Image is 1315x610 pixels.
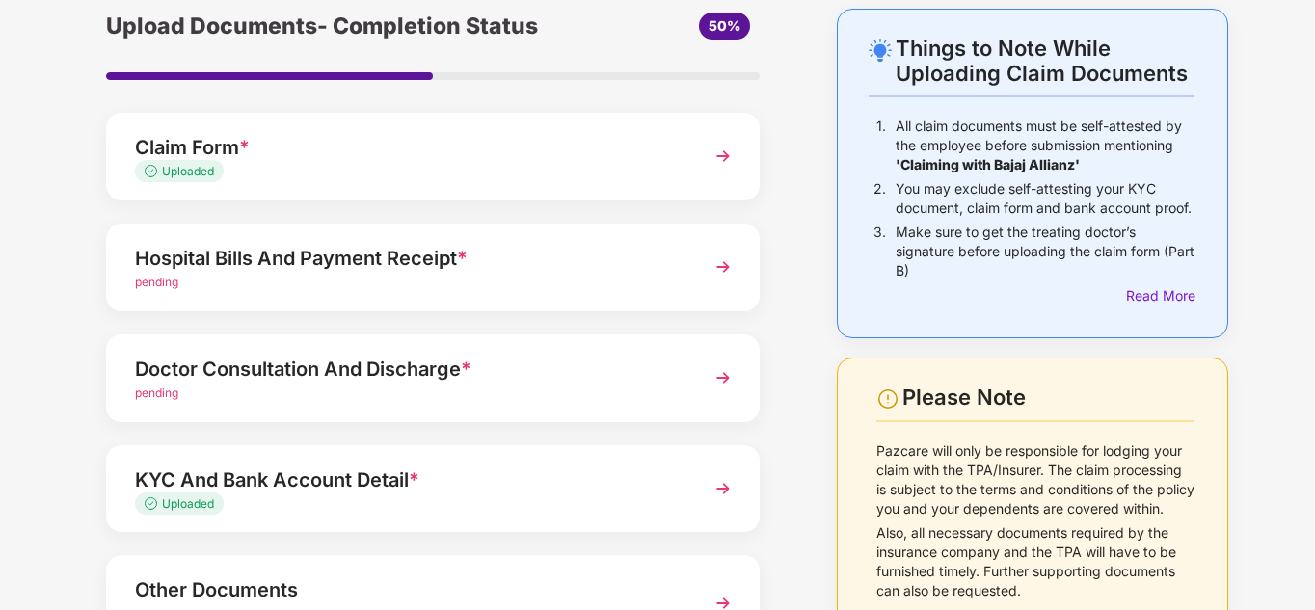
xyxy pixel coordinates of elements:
[896,36,1194,86] div: Things to Note While Uploading Claim Documents
[876,441,1195,518] p: Pazcare will only be responsible for lodging your claim with the TPA/Insurer. The claim processin...
[876,387,899,411] img: svg+xml;base64,PHN2ZyBpZD0iV2FybmluZ18tXzI0eDI0IiBkYXRhLW5hbWU9Ildhcm5pbmcgLSAyNHgyNCIgeG1sbnM9Im...
[135,132,681,163] div: Claim Form
[709,17,740,34] span: 50%
[896,223,1194,280] p: Make sure to get the treating doctor’s signature before uploading the claim form (Part B)
[135,464,681,495] div: KYC And Bank Account Detail
[162,496,214,511] span: Uploaded
[135,354,681,385] div: Doctor Consultation And Discharge
[135,574,681,605] div: Other Documents
[706,139,740,173] img: svg+xml;base64,PHN2ZyBpZD0iTmV4dCIgeG1sbnM9Imh0dHA6Ly93d3cudzMub3JnLzIwMDAvc3ZnIiB3aWR0aD0iMzYiIG...
[873,223,886,280] p: 3.
[896,179,1194,218] p: You may exclude self-attesting your KYC document, claim form and bank account proof.
[876,117,886,174] p: 1.
[106,9,542,43] div: Upload Documents- Completion Status
[896,156,1080,172] b: 'Claiming with Bajaj Allianz'
[145,165,162,177] img: svg+xml;base64,PHN2ZyB4bWxucz0iaHR0cDovL3d3dy53My5vcmcvMjAwMC9zdmciIHdpZHRoPSIxMy4zMzMiIGhlaWdodD...
[873,179,886,218] p: 2.
[902,385,1194,411] div: Please Note
[162,164,214,178] span: Uploaded
[706,360,740,395] img: svg+xml;base64,PHN2ZyBpZD0iTmV4dCIgeG1sbnM9Imh0dHA6Ly93d3cudzMub3JnLzIwMDAvc3ZnIiB3aWR0aD0iMzYiIG...
[896,117,1194,174] p: All claim documents must be self-attested by the employee before submission mentioning
[135,275,178,289] span: pending
[876,523,1195,600] p: Also, all necessary documents required by the insurance company and the TPA will have to be furni...
[1126,285,1194,306] div: Read More
[869,39,892,62] img: svg+xml;base64,PHN2ZyB4bWxucz0iaHR0cDovL3d3dy53My5vcmcvMjAwMC9zdmciIHdpZHRoPSIyNC4wOTMiIGhlaWdodD...
[135,385,178,400] span: pending
[706,471,740,506] img: svg+xml;base64,PHN2ZyBpZD0iTmV4dCIgeG1sbnM9Imh0dHA6Ly93d3cudzMub3JnLzIwMDAvc3ZnIiB3aWR0aD0iMzYiIG...
[135,243,681,274] div: Hospital Bills And Payment Receipt
[145,497,162,510] img: svg+xml;base64,PHN2ZyB4bWxucz0iaHR0cDovL3d3dy53My5vcmcvMjAwMC9zdmciIHdpZHRoPSIxMy4zMzMiIGhlaWdodD...
[706,250,740,284] img: svg+xml;base64,PHN2ZyBpZD0iTmV4dCIgeG1sbnM9Imh0dHA6Ly93d3cudzMub3JnLzIwMDAvc3ZnIiB3aWR0aD0iMzYiIG...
